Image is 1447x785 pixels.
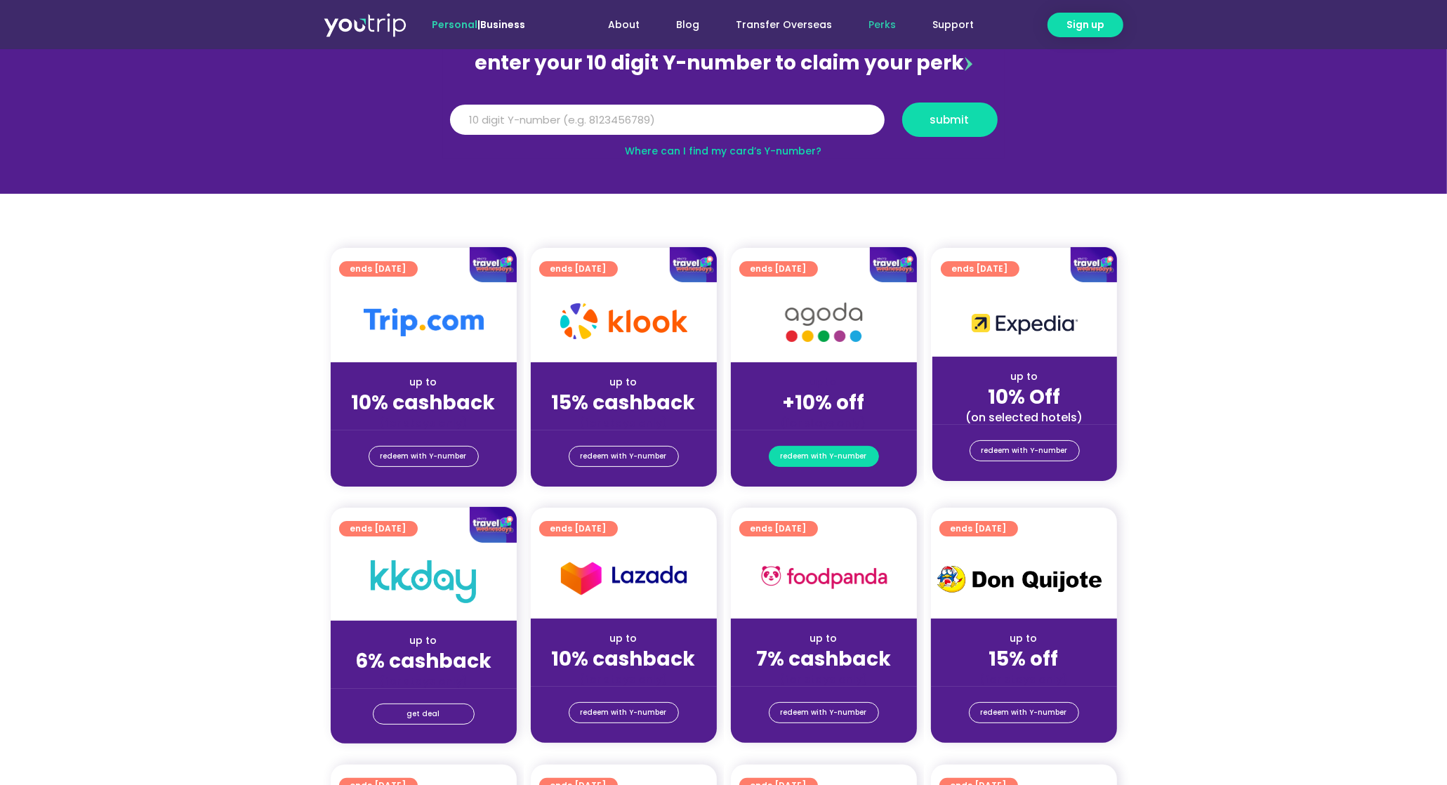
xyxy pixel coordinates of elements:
div: (for stays only) [742,672,906,687]
span: redeem with Y-number [781,703,867,723]
span: redeem with Y-number [982,441,1068,461]
nav: Menu [563,12,993,38]
a: ends [DATE] [739,521,818,536]
a: Support [915,12,993,38]
a: Sign up [1048,13,1123,37]
form: Y Number [450,103,998,147]
div: (for stays only) [742,416,906,430]
a: redeem with Y-number [970,440,1080,461]
strong: 10% cashback [552,645,696,673]
a: Blog [659,12,718,38]
div: up to [742,631,906,646]
span: redeem with Y-number [581,703,667,723]
strong: 6% cashback [355,647,491,675]
strong: 10% Off [989,383,1061,411]
a: Perks [851,12,915,38]
div: up to [342,375,506,390]
span: ends [DATE] [751,521,807,536]
a: Where can I find my card’s Y-number? [626,144,822,158]
strong: 15% cashback [552,389,696,416]
span: redeem with Y-number [781,447,867,466]
span: | [432,18,525,32]
div: up to [942,631,1106,646]
strong: 10% cashback [352,389,496,416]
strong: 7% cashback [756,645,891,673]
div: (for stays only) [542,672,706,687]
div: up to [542,631,706,646]
div: (on selected hotels) [944,410,1106,425]
strong: 15% off [989,645,1059,673]
span: up to [811,375,837,389]
div: (for stays only) [342,416,506,430]
span: Personal [432,18,477,32]
div: up to [944,369,1106,384]
strong: +10% off [783,389,865,416]
a: redeem with Y-number [769,702,879,723]
a: redeem with Y-number [969,702,1079,723]
span: redeem with Y-number [981,703,1067,723]
span: redeem with Y-number [581,447,667,466]
a: About [590,12,659,38]
div: up to [542,375,706,390]
span: ends [DATE] [550,521,607,536]
span: get deal [407,704,440,724]
input: 10 digit Y-number (e.g. 8123456789) [450,105,885,136]
button: submit [902,103,998,137]
div: enter your 10 digit Y-number to claim your perk [443,45,1005,81]
a: redeem with Y-number [769,446,879,467]
span: Sign up [1066,18,1104,32]
a: Business [480,18,525,32]
span: ends [DATE] [951,521,1007,536]
div: (for stays only) [342,674,506,689]
a: redeem with Y-number [369,446,479,467]
a: redeem with Y-number [569,446,679,467]
a: ends [DATE] [939,521,1018,536]
div: (for stays only) [542,416,706,430]
div: up to [342,633,506,648]
span: submit [930,114,970,125]
div: (for stays only) [942,672,1106,687]
a: get deal [373,704,475,725]
a: redeem with Y-number [569,702,679,723]
a: ends [DATE] [539,521,618,536]
span: redeem with Y-number [381,447,467,466]
a: Transfer Overseas [718,12,851,38]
